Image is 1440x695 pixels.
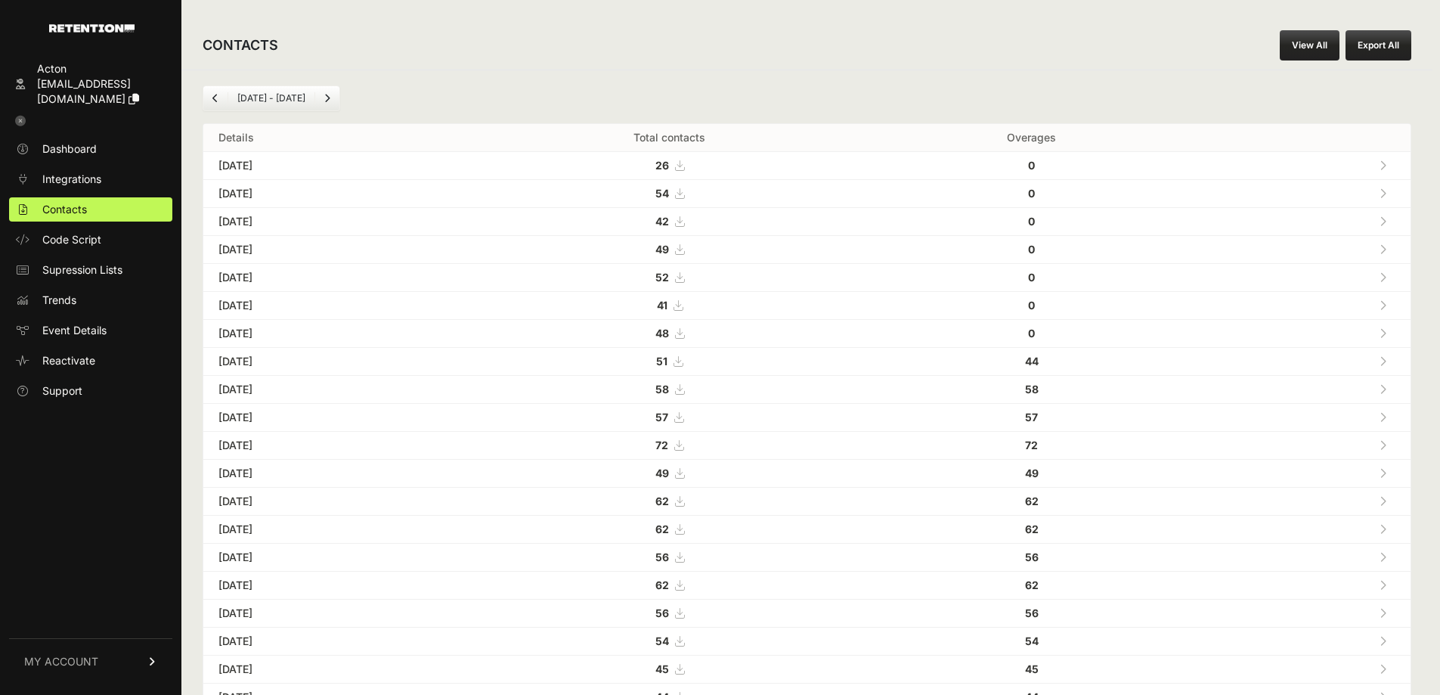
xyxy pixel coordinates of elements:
[1025,439,1038,451] strong: 72
[1025,467,1039,479] strong: 49
[1028,299,1035,312] strong: 0
[1346,30,1411,61] button: Export All
[9,288,172,312] a: Trends
[1025,355,1039,368] strong: 44
[228,92,314,104] li: [DATE] - [DATE]
[655,467,669,479] strong: 49
[657,299,667,312] strong: 41
[1025,383,1039,396] strong: 58
[24,654,98,669] span: MY ACCOUNT
[1025,411,1038,424] strong: 57
[49,24,135,33] img: Retention.com
[203,432,466,460] td: [DATE]
[1028,243,1035,256] strong: 0
[203,292,466,320] td: [DATE]
[9,57,172,111] a: Acton [EMAIL_ADDRESS][DOMAIN_NAME]
[42,383,82,399] span: Support
[655,495,684,507] a: 62
[203,320,466,348] td: [DATE]
[37,61,166,76] div: Acton
[42,232,101,247] span: Code Script
[203,236,466,264] td: [DATE]
[1025,495,1039,507] strong: 62
[9,258,172,282] a: Supression Lists
[203,35,278,56] h2: CONTACTS
[203,488,466,516] td: [DATE]
[203,516,466,544] td: [DATE]
[655,159,684,172] a: 26
[203,264,466,292] td: [DATE]
[42,262,122,278] span: Supression Lists
[655,411,683,424] a: 57
[655,523,684,535] a: 62
[203,124,466,152] th: Details
[655,551,669,563] strong: 56
[655,662,669,675] strong: 45
[655,243,684,256] a: 49
[37,77,131,105] span: [EMAIL_ADDRESS][DOMAIN_NAME]
[655,159,669,172] strong: 26
[655,579,684,591] a: 62
[1025,579,1039,591] strong: 62
[203,348,466,376] td: [DATE]
[873,124,1190,152] th: Overages
[655,551,684,563] a: 56
[655,467,684,479] a: 49
[655,607,669,619] strong: 56
[466,124,873,152] th: Total contacts
[315,86,339,110] a: Next
[9,228,172,252] a: Code Script
[655,607,684,619] a: 56
[1028,327,1035,340] strong: 0
[655,383,669,396] strong: 58
[655,411,668,424] strong: 57
[42,141,97,157] span: Dashboard
[1025,551,1039,563] strong: 56
[42,353,95,368] span: Reactivate
[9,379,172,403] a: Support
[1025,634,1039,647] strong: 54
[655,383,684,396] a: 58
[1025,607,1039,619] strong: 56
[655,439,668,451] strong: 72
[203,208,466,236] td: [DATE]
[655,243,669,256] strong: 49
[655,495,669,507] strong: 62
[1280,30,1339,61] a: View All
[9,167,172,191] a: Integrations
[203,572,466,600] td: [DATE]
[203,376,466,404] td: [DATE]
[42,323,107,338] span: Event Details
[1028,159,1035,172] strong: 0
[655,187,684,200] a: 54
[203,180,466,208] td: [DATE]
[9,349,172,373] a: Reactivate
[655,662,684,675] a: 45
[655,215,684,228] a: 42
[42,293,76,308] span: Trends
[655,187,669,200] strong: 54
[655,271,669,284] strong: 52
[655,271,684,284] a: 52
[203,86,228,110] a: Previous
[1028,187,1035,200] strong: 0
[657,299,683,312] a: 41
[656,355,667,368] strong: 51
[9,318,172,343] a: Event Details
[9,197,172,222] a: Contacts
[203,404,466,432] td: [DATE]
[203,628,466,656] td: [DATE]
[9,638,172,684] a: MY ACCOUNT
[655,215,669,228] strong: 42
[9,137,172,161] a: Dashboard
[1025,662,1039,675] strong: 45
[655,327,669,340] strong: 48
[203,656,466,684] td: [DATE]
[655,327,684,340] a: 48
[655,579,669,591] strong: 62
[203,600,466,628] td: [DATE]
[42,202,87,217] span: Contacts
[42,172,101,187] span: Integrations
[203,460,466,488] td: [DATE]
[1028,215,1035,228] strong: 0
